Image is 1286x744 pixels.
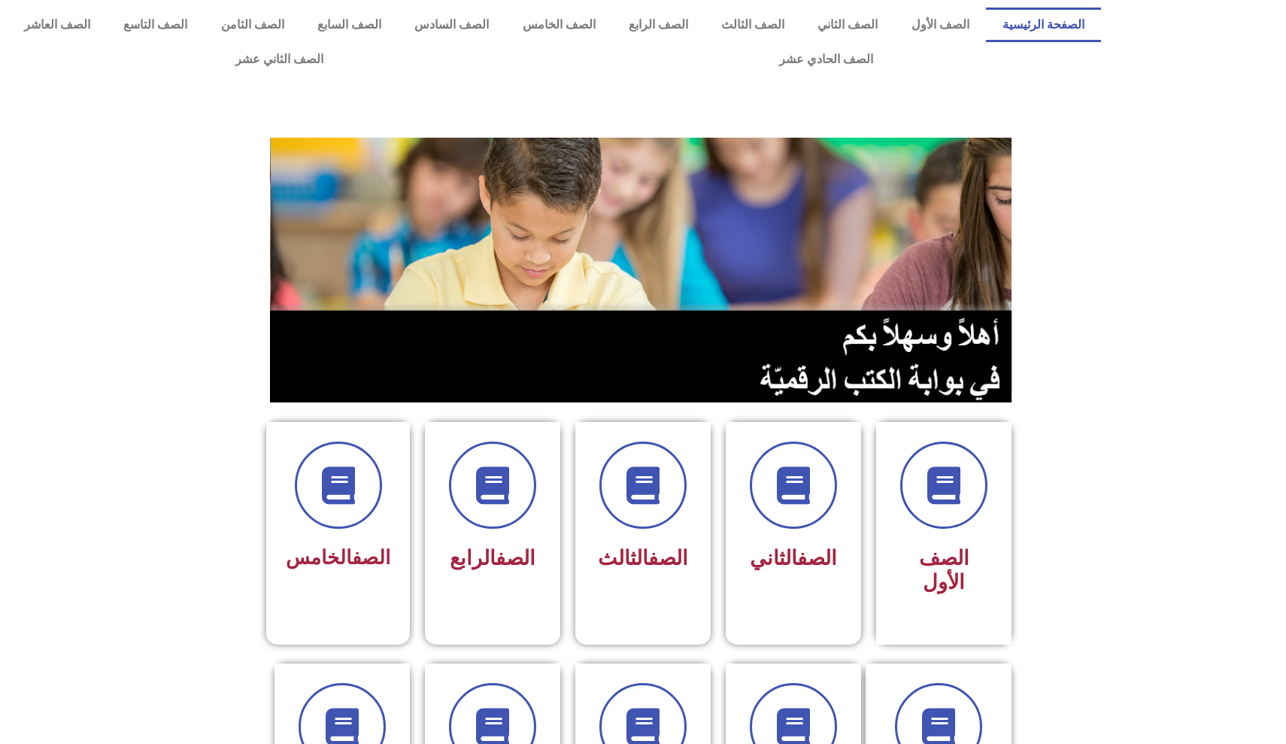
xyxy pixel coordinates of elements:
[750,546,837,570] span: الثاني
[450,546,535,570] span: الرابع
[551,42,1101,77] a: الصف الحادي عشر
[8,42,551,77] a: الصف الثاني عشر
[919,546,969,594] span: الصف الأول
[797,546,837,570] a: الصف
[894,8,985,42] a: الصف الأول
[8,8,107,42] a: الصف العاشر
[648,546,688,570] a: الصف
[352,546,390,569] a: الصف
[301,8,398,42] a: الصف السابع
[496,546,535,570] a: الصف
[705,8,801,42] a: الصف الثالث
[107,8,204,42] a: الصف التاسع
[612,8,705,42] a: الصف الرابع
[986,8,1101,42] a: الصفحة الرئيسية
[286,546,390,569] span: الخامس
[598,546,688,570] span: الثالث
[801,8,894,42] a: الصف الثاني
[505,8,611,42] a: الصف الخامس
[398,8,505,42] a: الصف السادس
[205,8,301,42] a: الصف الثامن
